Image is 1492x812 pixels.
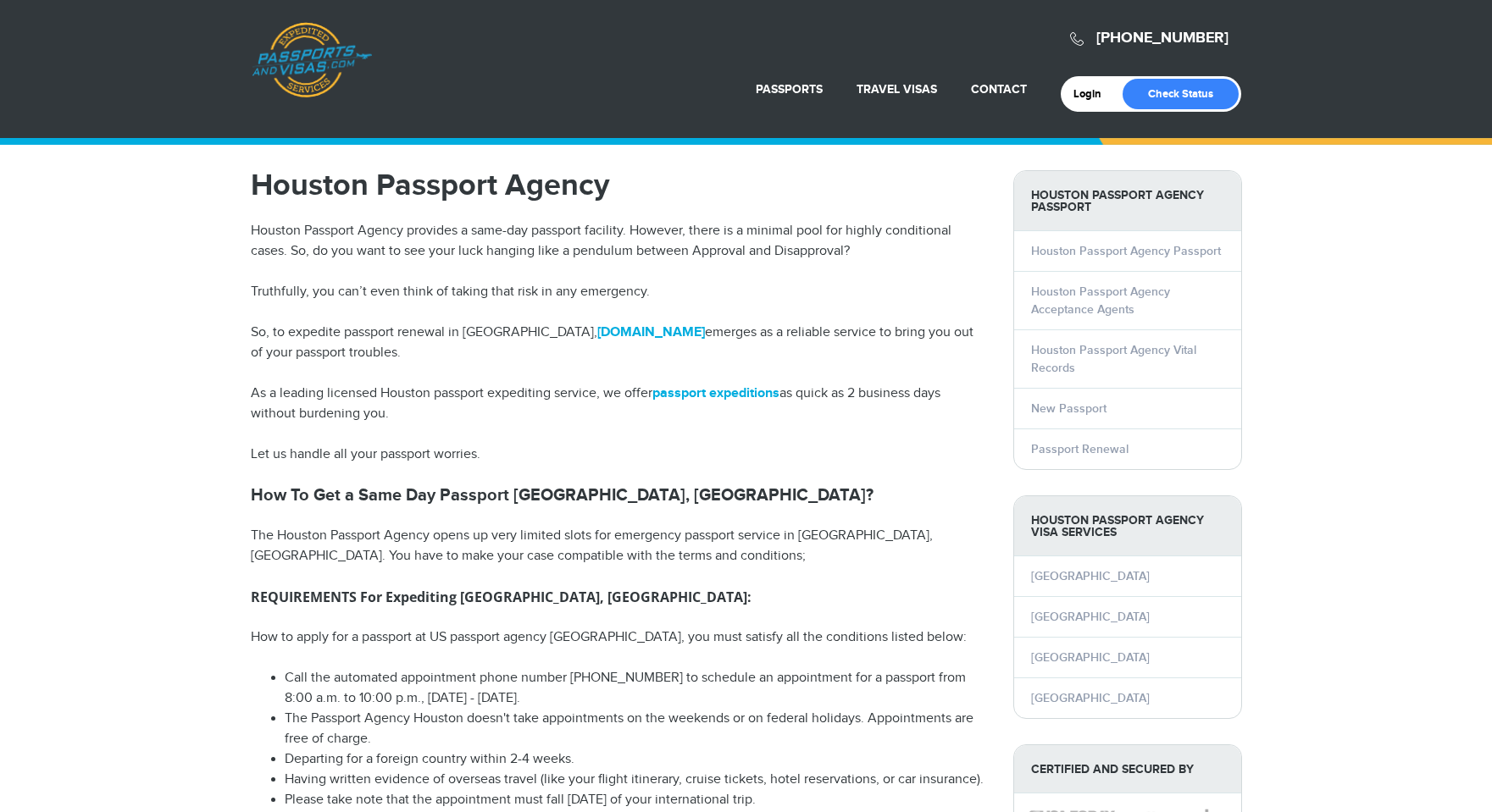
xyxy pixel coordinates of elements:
a: [GEOGRAPHIC_DATA] [1031,650,1150,665]
a: Houston Passport Agency Passport [1031,244,1221,258]
a: Passport Renewal [1031,442,1129,456]
li: Departing for a foreign country within 2-4 weeks. [285,749,988,770]
li: The Passport Agency Houston doesn't take appointments on the weekends or on federal holidays. App... [285,709,988,749]
a: [GEOGRAPHIC_DATA] [1031,569,1150,583]
a: Travel Visas [857,82,937,97]
li: Please take note that the appointment must fall [DATE] of your international trip. [285,790,988,810]
h1: Houston Passport Agency [251,170,988,201]
a: Passports [756,82,823,97]
p: As a leading licensed Houston passport expediting service, we offer as quick as 2 business days w... [251,384,988,424]
a: [GEOGRAPHIC_DATA] [1031,610,1150,624]
a: Houston Passport Agency Vital Records [1031,343,1196,375]
a: [DOMAIN_NAME] [597,324,705,340]
p: The Houston Passport Agency opens up very limited slots for emergency passport service in [GEOGRA... [251,526,988,566]
a: Passports & [DOMAIN_NAME] [252,22,372,98]
a: passport expeditions [652,385,779,401]
strong: Houston Passport Agency Passport [1014,171,1241,231]
strong: REQUIREMENTS For Expediting [GEOGRAPHIC_DATA], [GEOGRAPHIC_DATA]: [251,588,752,606]
a: Houston Passport Agency Acceptance Agents [1031,284,1170,317]
a: New Passport [1031,401,1107,416]
a: Contact [971,82,1027,97]
a: [PHONE_NUMBER] [1096,29,1229,47]
p: So, to expedite passport renewal in [GEOGRAPHIC_DATA], emerges as a reliable service to bring you... [251,323,988,363]
strong: How To Get a Same Day Passport [GEOGRAPHIC_DATA], [GEOGRAPHIC_DATA]? [251,485,874,505]
p: Houston Passport Agency provides a same-day passport facility. However, there is a minimal pool f... [251,221,988,262]
p: Let us handle all your passport worries. [251,445,988,465]
a: Login [1073,87,1113,101]
strong: Certified and Secured by [1014,745,1241,793]
strong: Houston Passport Agency Visa Services [1014,496,1241,556]
p: Truthfully, you can’t even think of taking that risk in any emergency. [251,282,988,302]
li: Having written evidence of overseas travel (like your flight itinerary, cruise tickets, hotel res... [285,770,988,790]
li: Call the automated appointment phone number [PHONE_NUMBER] to schedule an appointment for a passp... [285,668,988,709]
a: [GEOGRAPHIC_DATA] [1031,691,1150,705]
p: How to apply for a passport at US passport agency [GEOGRAPHIC_DATA], you must satisfy all the con... [251,627,988,648]
a: Check Status [1123,79,1239,109]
